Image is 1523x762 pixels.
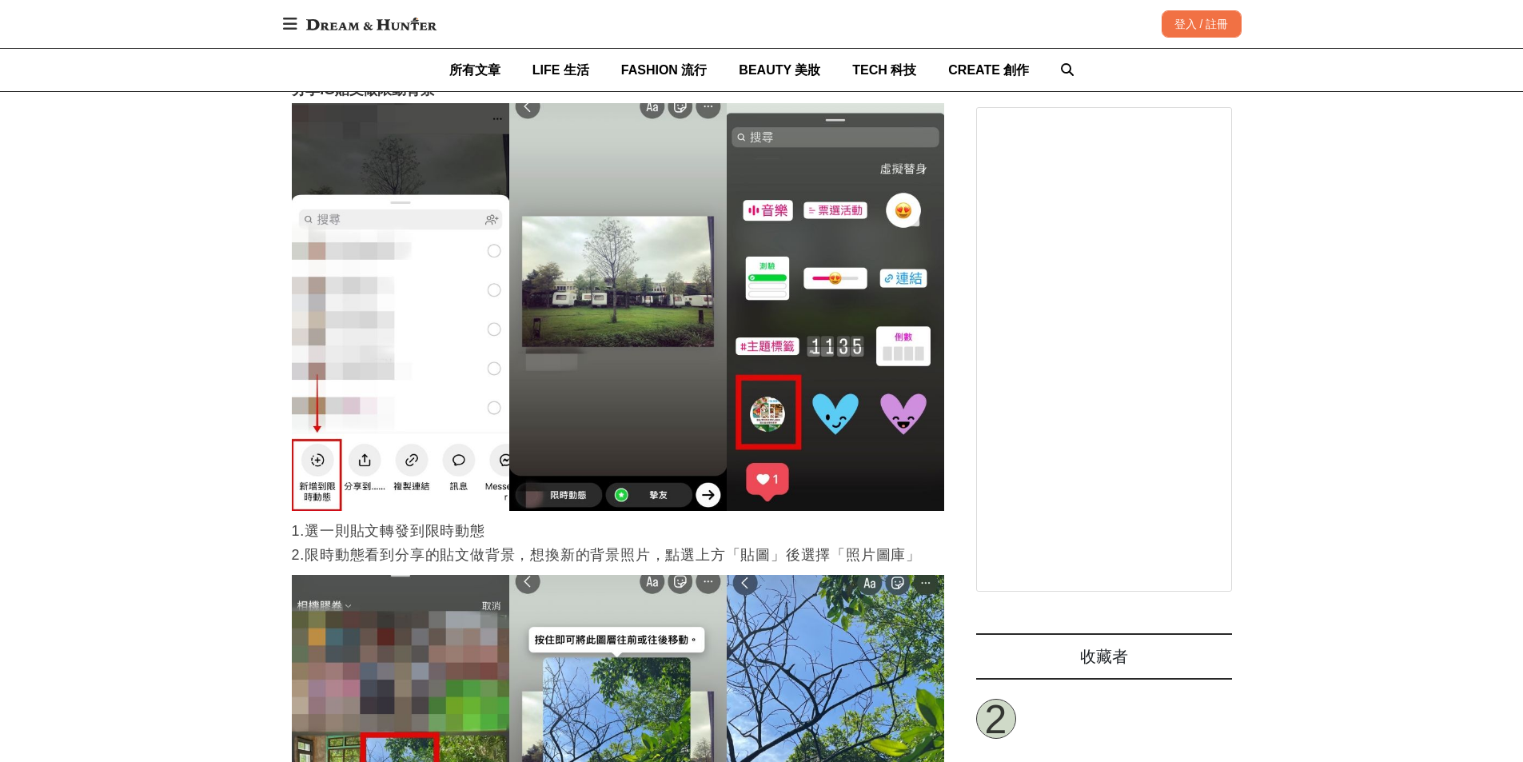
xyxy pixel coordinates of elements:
a: 2 [976,699,1016,739]
span: CREATE 創作 [948,63,1029,77]
span: 所有文章 [449,63,500,77]
a: 所有文章 [449,49,500,91]
img: IG限動新功能：編輯限時動態「疊加物件」、「圖層鎖定」輕鬆搞定，IG圖層操作跟著步驟動手做！ [292,103,944,511]
p: 1.選一則貼文轉發到限時動態 2.限時動態看到分享的貼文做背景，想換新的背景照片，點選上方「貼圖」後選擇「照片圖庫」 [292,519,944,567]
span: 收藏者 [1080,648,1128,665]
a: CREATE 創作 [948,49,1029,91]
span: FASHION 流行 [621,63,708,77]
a: BEAUTY 美妝 [739,49,820,91]
div: 登入 / 註冊 [1162,10,1242,38]
a: TECH 科技 [852,49,916,91]
img: Dream & Hunter [298,10,445,38]
span: BEAUTY 美妝 [739,63,820,77]
a: FASHION 流行 [621,49,708,91]
a: LIFE 生活 [532,49,589,91]
span: LIFE 生活 [532,63,589,77]
span: TECH 科技 [852,63,916,77]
